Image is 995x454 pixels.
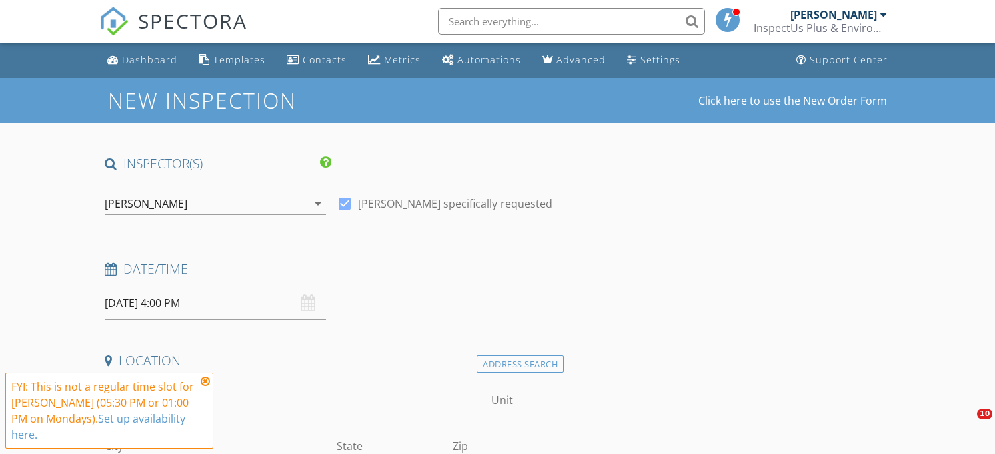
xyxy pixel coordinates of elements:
input: Search everything... [438,8,705,35]
h1: New Inspection [108,89,403,112]
div: Dashboard [122,53,177,66]
h4: INSPECTOR(S) [105,155,331,172]
div: Automations [457,53,521,66]
a: Settings [622,48,686,73]
i: arrow_drop_down [310,196,326,212]
div: [PERSON_NAME] [105,198,187,210]
span: SPECTORA [138,7,247,35]
a: Support Center [791,48,893,73]
div: InspectUs Plus & Environmental, LLC [754,21,887,35]
img: The Best Home Inspection Software - Spectora [99,7,129,36]
div: Support Center [810,53,888,66]
div: Settings [640,53,680,66]
a: Dashboard [102,48,183,73]
input: Select date [105,287,326,320]
a: Click here to use the New Order Form [698,95,887,106]
a: Advanced [537,48,611,73]
iframe: Intercom live chat [950,409,982,441]
a: Metrics [363,48,426,73]
a: SPECTORA [99,18,247,46]
div: Contacts [303,53,347,66]
h4: Location [105,352,558,369]
label: [PERSON_NAME] specifically requested [358,197,552,210]
a: Set up availability here. [11,411,185,442]
div: Metrics [384,53,421,66]
h4: Date/Time [105,260,558,278]
a: Templates [193,48,271,73]
a: Automations (Basic) [437,48,526,73]
a: Contacts [281,48,352,73]
div: Advanced [556,53,606,66]
span: 10 [977,409,992,419]
div: FYI: This is not a regular time slot for [PERSON_NAME] (05:30 PM or 01:00 PM on Mondays). [11,379,197,443]
div: Address Search [477,355,564,373]
div: Templates [213,53,265,66]
div: [PERSON_NAME] [790,8,877,21]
